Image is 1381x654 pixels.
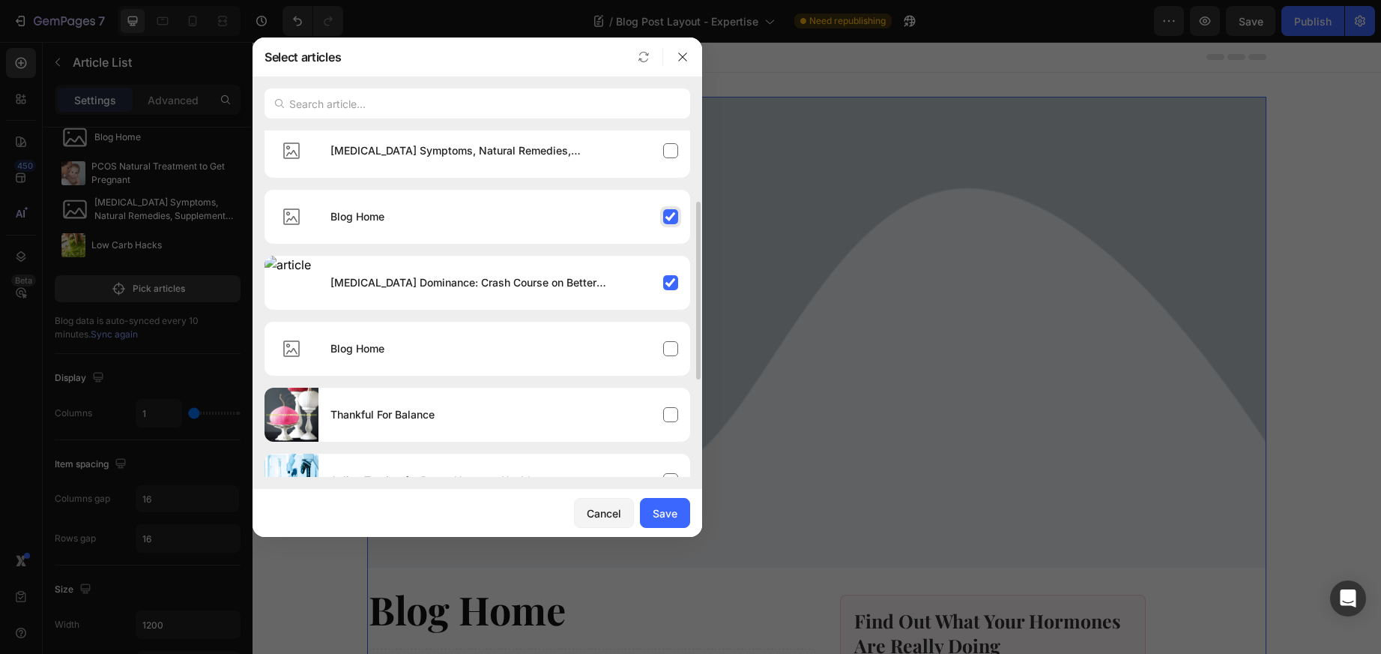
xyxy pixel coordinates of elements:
div: Save [653,505,677,521]
div: Article List [133,34,185,47]
h4: [MEDICAL_DATA] Symptoms, Natural Remedies, Supplements and Vitamins [330,142,609,160]
img: article [265,256,318,310]
h4: Blog Home [330,208,384,226]
p: Select articles [265,48,341,66]
button: Save [640,498,690,528]
button: Cancel [574,498,634,528]
input: Search article... [265,88,690,118]
div: Open Intercom Messenger [1330,580,1366,616]
h4: Blog Home [330,340,384,358]
a: Blog Home [115,541,563,595]
img: Alt image [115,55,1014,526]
h4: [MEDICAL_DATA] Dominance: Crash Course on Better Health [330,274,609,292]
h4: Thankful For Balance [330,406,435,424]
img: article [265,388,318,442]
img: article [265,454,318,508]
div: Cancel [587,505,621,521]
h2: Find Out What Your Hormones Are Really Doing [600,565,880,617]
h4: Saliva Testing for Better Hormone Health [330,472,534,490]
